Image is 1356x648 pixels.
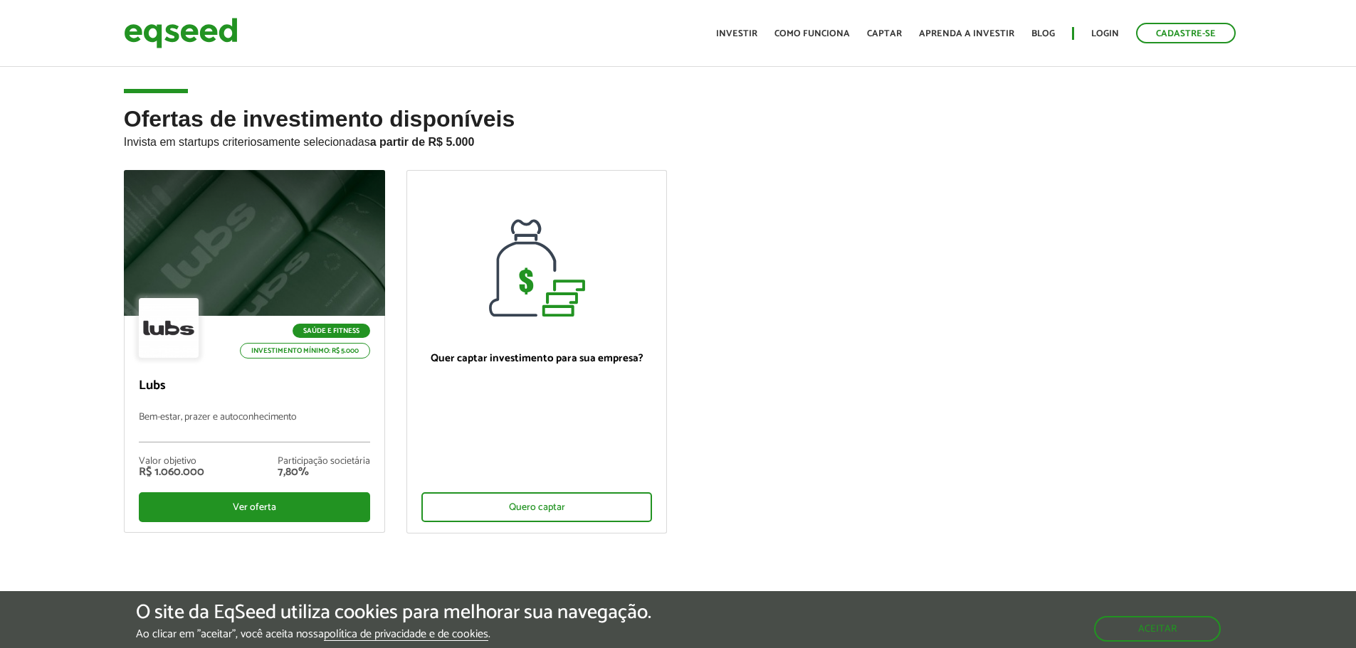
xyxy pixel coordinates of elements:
a: Login [1091,29,1119,38]
div: Valor objetivo [139,457,204,467]
div: R$ 1.060.000 [139,467,204,478]
button: Aceitar [1094,616,1221,642]
a: Cadastre-se [1136,23,1236,43]
img: EqSeed [124,14,238,52]
p: Ao clicar em "aceitar", você aceita nossa . [136,627,651,641]
a: Aprenda a investir [919,29,1014,38]
a: Blog [1031,29,1055,38]
h5: O site da EqSeed utiliza cookies para melhorar sua navegação. [136,602,651,624]
strong: a partir de R$ 5.000 [370,136,475,148]
a: Investir [716,29,757,38]
div: Ver oferta [139,492,370,522]
a: Como funciona [774,29,850,38]
p: Quer captar investimento para sua empresa? [421,352,653,365]
a: política de privacidade e de cookies [324,629,488,641]
p: Bem-estar, prazer e autoconhecimento [139,412,370,442]
a: Captar [867,29,902,38]
div: Quero captar [421,492,653,522]
p: Lubs [139,378,370,394]
h2: Ofertas de investimento disponíveis [124,107,1233,170]
div: Participação societária [278,457,370,467]
div: 7,80% [278,467,370,478]
a: Quer captar investimento para sua empresa? Quero captar [406,170,668,533]
p: Investimento mínimo: R$ 5.000 [240,343,370,358]
p: Invista em startups criteriosamente selecionadas [124,132,1233,149]
a: Saúde e Fitness Investimento mínimo: R$ 5.000 Lubs Bem-estar, prazer e autoconhecimento Valor obj... [124,170,385,533]
p: Saúde e Fitness [293,324,370,338]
